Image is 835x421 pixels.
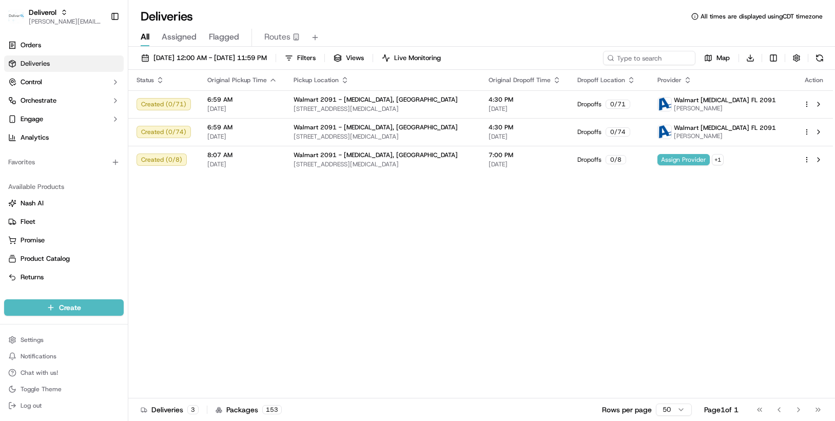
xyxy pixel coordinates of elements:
[489,151,561,159] span: 7:00 PM
[4,382,124,396] button: Toggle Theme
[803,76,825,84] div: Action
[294,95,458,104] span: Walmart 2091 - [MEDICAL_DATA], [GEOGRAPHIC_DATA]
[674,104,776,112] span: [PERSON_NAME]
[207,76,267,84] span: Original Pickup Time
[21,114,43,124] span: Engage
[207,123,277,131] span: 6:59 AM
[216,405,282,415] div: Packages
[29,7,56,17] button: Deliverol
[4,299,124,316] button: Create
[8,236,120,245] a: Promise
[21,336,44,344] span: Settings
[294,123,458,131] span: Walmart 2091 - [MEDICAL_DATA], [GEOGRAPHIC_DATA]
[59,302,81,313] span: Create
[21,96,56,105] span: Orchestrate
[606,127,630,137] div: 0 / 74
[4,214,124,230] button: Fleet
[4,251,124,267] button: Product Catalog
[674,124,776,132] span: Walmart [MEDICAL_DATA] FL 2091
[489,123,561,131] span: 4:30 PM
[4,398,124,413] button: Log out
[704,405,739,415] div: Page 1 of 1
[577,156,601,164] span: Dropoffs
[489,160,561,168] span: [DATE]
[4,232,124,248] button: Promise
[4,55,124,72] a: Deliveries
[658,98,671,111] img: ActionCourier.png
[137,51,271,65] button: [DATE] 12:00 AM - [DATE] 11:59 PM
[346,53,364,63] span: Views
[4,37,124,53] a: Orders
[21,199,44,208] span: Nash AI
[21,369,58,377] span: Chat with us!
[8,217,120,226] a: Fleet
[141,405,199,415] div: Deliveries
[21,401,42,410] span: Log out
[294,132,472,141] span: [STREET_ADDRESS][MEDICAL_DATA]
[606,155,626,164] div: 0 / 8
[141,8,193,25] h1: Deliveries
[21,385,62,393] span: Toggle Theme
[21,236,45,245] span: Promise
[603,51,695,65] input: Type to search
[8,254,120,263] a: Product Catalog
[207,95,277,104] span: 6:59 AM
[4,92,124,109] button: Orchestrate
[21,217,35,226] span: Fleet
[489,76,551,84] span: Original Dropoff Time
[4,129,124,146] a: Analytics
[657,154,710,165] span: Assign Provider
[658,125,671,139] img: ActionCourier.png
[489,105,561,113] span: [DATE]
[657,76,682,84] span: Provider
[701,12,823,21] span: All times are displayed using CDT timezone
[294,160,472,168] span: [STREET_ADDRESS][MEDICAL_DATA]
[716,53,730,63] span: Map
[21,254,70,263] span: Product Catalog
[137,76,154,84] span: Status
[712,154,724,165] button: +1
[4,4,106,29] button: DeliverolDeliverol[PERSON_NAME][EMAIL_ADDRESS][PERSON_NAME][DOMAIN_NAME]
[207,160,277,168] span: [DATE]
[21,273,44,282] span: Returns
[602,405,652,415] p: Rows per page
[577,128,601,136] span: Dropoffs
[21,78,42,87] span: Control
[4,333,124,347] button: Settings
[489,132,561,141] span: [DATE]
[700,51,734,65] button: Map
[207,151,277,159] span: 8:07 AM
[377,51,445,65] button: Live Monitoring
[329,51,368,65] button: Views
[4,269,124,285] button: Returns
[21,352,56,360] span: Notifications
[812,51,827,65] button: Refresh
[21,59,50,68] span: Deliveries
[187,405,199,414] div: 3
[577,76,625,84] span: Dropoff Location
[153,53,267,63] span: [DATE] 12:00 AM - [DATE] 11:59 PM
[606,100,630,109] div: 0 / 71
[294,105,472,113] span: [STREET_ADDRESS][MEDICAL_DATA]
[4,154,124,170] div: Favorites
[8,9,25,24] img: Deliverol
[294,151,458,159] span: Walmart 2091 - [MEDICAL_DATA], [GEOGRAPHIC_DATA]
[21,41,41,50] span: Orders
[21,133,49,142] span: Analytics
[264,31,290,43] span: Routes
[207,132,277,141] span: [DATE]
[4,74,124,90] button: Control
[4,111,124,127] button: Engage
[577,100,601,108] span: Dropoffs
[8,199,120,208] a: Nash AI
[207,105,277,113] span: [DATE]
[297,53,316,63] span: Filters
[4,179,124,195] div: Available Products
[141,31,149,43] span: All
[294,76,339,84] span: Pickup Location
[4,366,124,380] button: Chat with us!
[162,31,197,43] span: Assigned
[29,17,102,26] button: [PERSON_NAME][EMAIL_ADDRESS][PERSON_NAME][DOMAIN_NAME]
